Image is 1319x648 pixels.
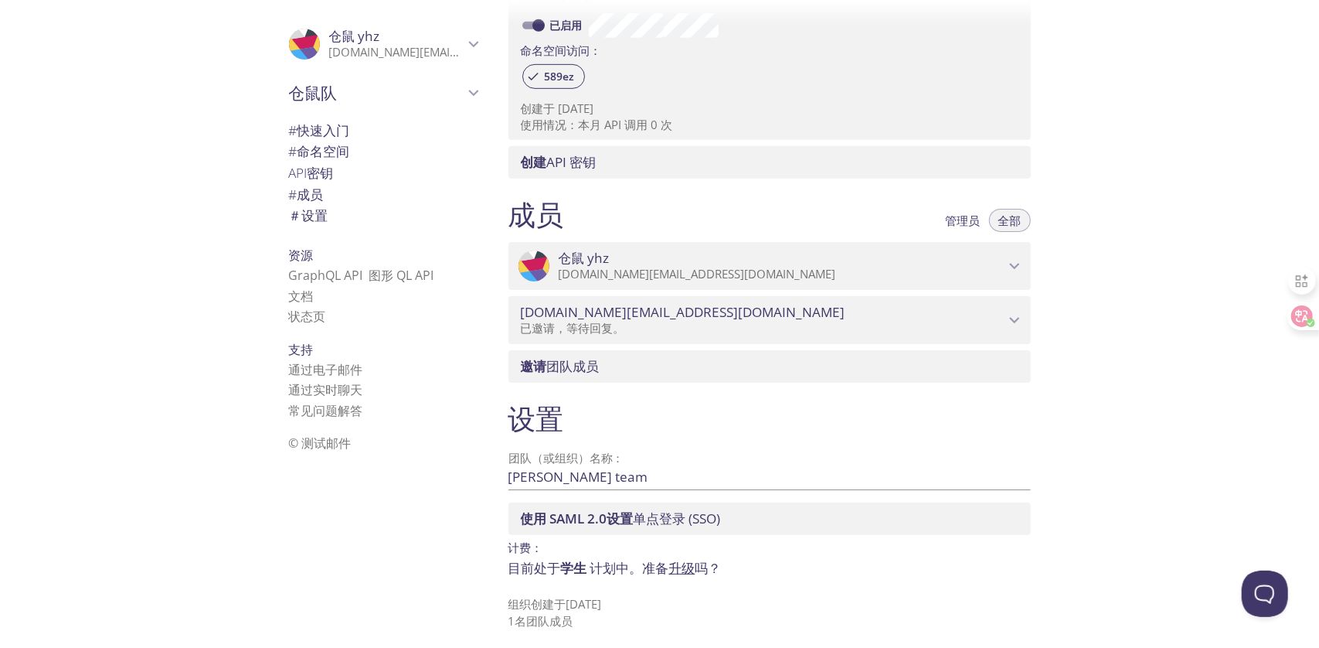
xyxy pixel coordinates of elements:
[508,540,543,555] font: 计费：
[289,121,297,139] font: #
[508,350,1031,383] div: 邀请团队成员
[289,142,297,160] font: #
[545,69,575,84] font: 589ez
[289,341,314,358] font: 支持
[289,402,338,419] font: 常见问题
[289,267,434,284] font: GraphQL API
[277,141,490,162] div: 命名空间
[289,435,352,452] font: © 测试邮件
[277,205,490,227] div: 团队设置
[998,213,1022,228] font: 全部
[369,267,434,284] font: 图形 QL API
[289,81,338,104] font: 仓鼠队
[566,596,602,612] font: [DATE]
[289,186,297,203] font: #
[561,559,587,577] font: 学生
[329,27,355,45] font: 仓鼠
[695,559,722,577] font: 吗？
[508,559,561,577] font: 目前处于
[508,146,1031,179] div: 创建 API 密钥
[277,19,490,70] div: 仓鼠yhz
[521,101,544,116] font: 创建
[521,43,602,58] font: 命名空间访问：
[522,64,585,89] div: 589ez
[547,153,597,171] font: API 密钥
[329,44,607,60] font: [DOMAIN_NAME][EMAIL_ADDRESS][DOMAIN_NAME]
[508,596,566,612] font: 组织创建于
[521,357,547,375] font: 邀请
[559,249,585,267] font: 仓鼠
[277,120,490,142] div: 快速入门
[359,27,380,45] font: yhz
[297,186,324,203] font: 成员
[946,213,981,228] font: 管理员
[308,164,334,182] font: 密钥
[544,101,594,116] font: 于 [DATE]
[289,267,434,284] a: GraphQL API 图形 QL API
[521,117,673,132] font: 使用情况：本月 API 调用 0 次
[669,559,695,577] a: 升级
[338,402,363,419] font: 解答
[508,613,515,629] font: 1
[508,450,624,466] font: 团队（或组织）名称：
[289,381,363,398] font: 通过实时聊天
[508,296,1031,344] div: yhz.self.email@gmail.com
[508,195,564,234] font: 成员
[937,209,990,232] button: 管理员
[521,303,845,321] font: [DOMAIN_NAME][EMAIL_ADDRESS][DOMAIN_NAME]
[289,164,308,182] font: API
[289,288,314,305] a: 文档
[297,142,350,160] font: 命名空间
[559,266,836,281] font: [DOMAIN_NAME][EMAIL_ADDRESS][DOMAIN_NAME]
[277,162,490,184] div: API 密钥
[508,503,1031,535] div: 设置 SSO
[550,18,583,32] font: 已启用
[521,510,634,527] font: 使用 SAML 2.0设置
[277,73,490,113] div: 仓鼠队
[989,209,1031,232] button: 全部
[297,121,350,139] font: 快速入门
[508,242,1031,290] div: 仓鼠yhz
[521,153,547,171] font: 创建
[590,559,643,577] font: 计划中。
[289,308,326,325] a: 状态页
[515,613,573,629] font: 名团队成员
[547,357,600,375] font: 团队成员
[1242,571,1288,617] iframe: 求助童子军信标 - 开放
[289,361,363,378] font: 通过电子邮件
[289,206,302,224] font: ＃
[302,206,328,224] font: 设置
[588,249,610,267] font: yhz
[508,399,564,438] font: 设置
[634,510,721,527] font: 单点登录 (SSO)
[289,247,314,264] font: 资源
[277,184,490,206] div: 成员
[643,559,669,577] font: 准备
[521,320,625,336] font: 已邀请，等待回复。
